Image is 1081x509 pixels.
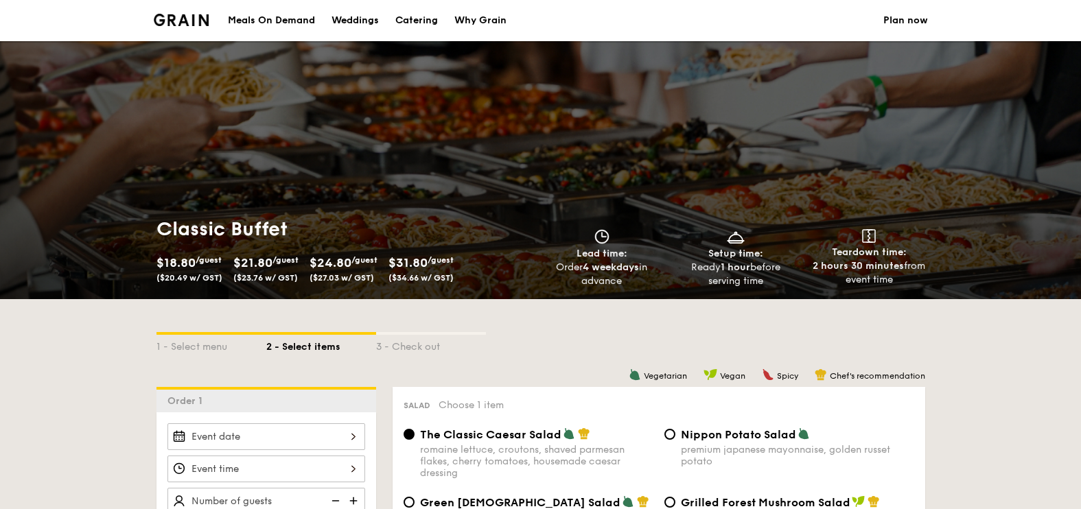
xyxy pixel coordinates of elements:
[664,497,675,508] input: Grilled Forest Mushroom Saladfresh herbs, shiitake mushroom, king oyster, balsamic dressing
[420,496,620,509] span: Green [DEMOGRAPHIC_DATA] Salad
[388,273,454,283] span: ($34.66 w/ GST)
[233,273,298,283] span: ($23.76 w/ GST)
[664,429,675,440] input: Nippon Potato Saladpremium japanese mayonnaise, golden russet potato
[404,497,415,508] input: Green [DEMOGRAPHIC_DATA] Saladcherry tomato, dill, feta cheese
[167,455,365,482] input: Event time
[708,248,763,259] span: Setup time:
[196,255,222,265] span: /guest
[830,371,925,381] span: Chef's recommendation
[629,368,641,381] img: icon-vegetarian.fe4039eb.svg
[681,428,796,441] span: Nippon Potato Salad
[798,427,810,440] img: icon-vegetarian.fe4039eb.svg
[832,246,907,258] span: Teardown time:
[156,273,222,283] span: ($20.49 w/ GST)
[156,217,535,241] h1: Classic Buffet
[674,261,797,288] div: Ready before serving time
[868,495,880,508] img: icon-chef-hat.a58ddaea.svg
[578,427,590,440] img: icon-chef-hat.a58ddaea.svg
[310,255,351,270] span: $24.80
[156,255,196,270] span: $18.80
[762,368,774,381] img: icon-spicy.37a8142b.svg
[622,495,634,508] img: icon-vegetarian.fe4039eb.svg
[156,335,266,354] div: 1 - Select menu
[637,495,649,508] img: icon-chef-hat.a58ddaea.svg
[681,444,914,467] div: premium japanese mayonnaise, golden russet potato
[721,261,750,273] strong: 1 hour
[310,273,374,283] span: ($27.03 w/ GST)
[351,255,377,265] span: /guest
[583,261,639,273] strong: 4 weekdays
[167,423,365,450] input: Event date
[420,444,653,479] div: romaine lettuce, croutons, shaved parmesan flakes, cherry tomatoes, housemade caesar dressing
[725,229,746,244] img: icon-dish.430c3a2e.svg
[704,368,717,381] img: icon-vegan.f8ff3823.svg
[154,14,209,26] img: Grain
[813,260,904,272] strong: 2 hours 30 minutes
[233,255,272,270] span: $21.80
[541,261,664,288] div: Order in advance
[592,229,612,244] img: icon-clock.2db775ea.svg
[439,399,504,411] span: Choose 1 item
[404,429,415,440] input: The Classic Caesar Saladromaine lettuce, croutons, shaved parmesan flakes, cherry tomatoes, house...
[420,428,561,441] span: The Classic Caesar Salad
[644,371,687,381] span: Vegetarian
[777,371,798,381] span: Spicy
[852,495,865,508] img: icon-vegan.f8ff3823.svg
[388,255,428,270] span: $31.80
[862,229,876,243] img: icon-teardown.65201eee.svg
[428,255,454,265] span: /guest
[681,496,850,509] span: Grilled Forest Mushroom Salad
[808,259,931,287] div: from event time
[563,427,575,440] img: icon-vegetarian.fe4039eb.svg
[720,371,745,381] span: Vegan
[577,248,627,259] span: Lead time:
[167,395,208,407] span: Order 1
[376,335,486,354] div: 3 - Check out
[815,368,827,381] img: icon-chef-hat.a58ddaea.svg
[266,335,376,354] div: 2 - Select items
[404,401,430,410] span: Salad
[272,255,299,265] span: /guest
[154,14,209,26] a: Logotype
